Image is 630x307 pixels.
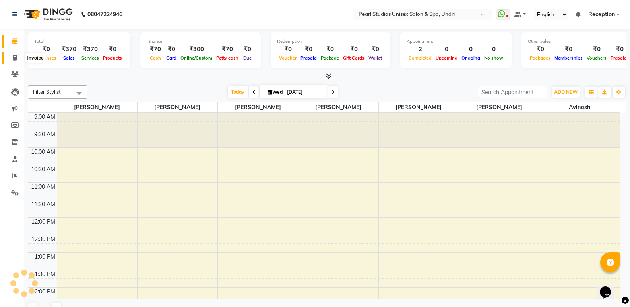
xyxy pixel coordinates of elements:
[459,45,482,54] div: 0
[33,253,57,261] div: 1:00 PM
[29,200,57,209] div: 11:30 AM
[58,45,79,54] div: ₹370
[366,45,384,54] div: ₹0
[34,38,124,45] div: Total
[554,89,578,95] span: ADD NEW
[407,45,434,54] div: 2
[277,55,299,61] span: Voucher
[407,55,434,61] span: Completed
[341,55,366,61] span: Gift Cards
[407,38,505,45] div: Appointment
[588,10,615,19] span: Reception
[319,45,341,54] div: ₹0
[552,55,585,61] span: Memberships
[482,45,505,54] div: 0
[228,86,248,98] span: Today
[459,102,539,112] span: [PERSON_NAME]
[478,86,547,98] input: Search Appointment
[214,45,240,54] div: ₹70
[298,102,378,112] span: [PERSON_NAME]
[218,102,298,112] span: [PERSON_NAME]
[299,45,319,54] div: ₹0
[33,89,61,95] span: Filter Stylist
[79,45,101,54] div: ₹370
[29,148,57,156] div: 10:00 AM
[277,38,384,45] div: Redemption
[539,102,620,112] span: Avinash
[434,55,459,61] span: Upcoming
[459,55,482,61] span: Ongoing
[61,55,77,61] span: Sales
[87,3,122,25] b: 08047224946
[379,102,459,112] span: [PERSON_NAME]
[552,45,585,54] div: ₹0
[33,113,57,121] div: 9:00 AM
[319,55,341,61] span: Package
[148,55,163,61] span: Cash
[30,235,57,243] div: 12:30 PM
[214,55,240,61] span: Petty cash
[147,45,164,54] div: ₹70
[33,130,57,139] div: 9:30 AM
[25,53,45,63] div: Invoice
[285,86,324,98] input: 2025-09-03
[597,275,622,299] iframe: chat widget
[29,165,57,174] div: 10:30 AM
[528,55,552,61] span: Packages
[240,45,254,54] div: ₹0
[266,89,285,95] span: Wed
[277,45,299,54] div: ₹0
[552,87,580,98] button: ADD NEW
[101,55,124,61] span: Products
[33,270,57,278] div: 1:30 PM
[482,55,505,61] span: No show
[164,55,178,61] span: Card
[178,45,214,54] div: ₹300
[57,102,137,112] span: [PERSON_NAME]
[366,55,384,61] span: Wallet
[34,45,58,54] div: ₹0
[585,45,609,54] div: ₹0
[147,38,254,45] div: Finance
[79,55,101,61] span: Services
[299,55,319,61] span: Prepaid
[29,183,57,191] div: 11:00 AM
[164,45,178,54] div: ₹0
[585,55,609,61] span: Vouchers
[138,102,217,112] span: [PERSON_NAME]
[101,45,124,54] div: ₹0
[178,55,214,61] span: Online/Custom
[30,218,57,226] div: 12:00 PM
[528,45,552,54] div: ₹0
[20,3,75,25] img: logo
[341,45,366,54] div: ₹0
[241,55,254,61] span: Due
[33,288,57,296] div: 2:00 PM
[434,45,459,54] div: 0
